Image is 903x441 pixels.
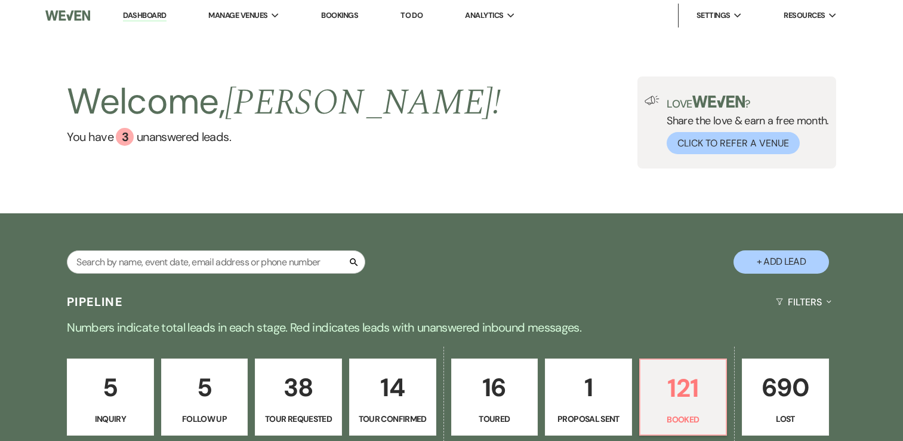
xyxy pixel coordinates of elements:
[648,368,719,408] p: 121
[742,359,829,436] a: 690Lost
[696,10,731,22] span: Settings
[667,132,800,154] button: Click to Refer a Venue
[67,293,123,310] h3: Pipeline
[645,96,659,105] img: loud-speaker-illustration.svg
[255,359,342,436] a: 38Tour Requested
[208,10,267,22] span: Manage Venues
[692,96,745,108] img: weven-logo-green.svg
[169,412,241,425] p: Follow Up
[75,412,146,425] p: Inquiry
[161,359,248,436] a: 5Follow Up
[451,359,538,436] a: 16Toured
[734,250,829,274] button: + Add Lead
[667,96,829,109] p: Love ?
[400,10,423,20] a: To Do
[67,359,154,436] a: 5Inquiry
[263,412,334,425] p: Tour Requested
[750,367,821,408] p: 690
[116,128,134,146] div: 3
[750,412,821,425] p: Lost
[67,76,501,128] h2: Welcome,
[784,10,825,22] span: Resources
[225,75,501,130] span: [PERSON_NAME] !
[67,128,501,146] a: You have 3 unanswered leads.
[349,359,436,436] a: 14Tour Confirmed
[75,367,146,408] p: 5
[263,367,334,408] p: 38
[639,359,728,436] a: 121Booked
[459,412,531,425] p: Toured
[659,96,829,154] div: Share the love & earn a free month.
[45,3,90,28] img: Weven Logo
[553,412,624,425] p: Proposal Sent
[357,412,429,425] p: Tour Confirmed
[67,250,365,274] input: Search by name, event date, email address or phone number
[648,413,719,426] p: Booked
[123,10,166,22] a: Dashboard
[459,367,531,408] p: 16
[465,10,503,22] span: Analytics
[321,10,358,20] a: Bookings
[169,367,241,408] p: 5
[22,318,882,337] p: Numbers indicate total leads in each stage. Red indicates leads with unanswered inbound messages.
[545,359,632,436] a: 1Proposal Sent
[771,286,836,318] button: Filters
[553,367,624,408] p: 1
[357,367,429,408] p: 14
